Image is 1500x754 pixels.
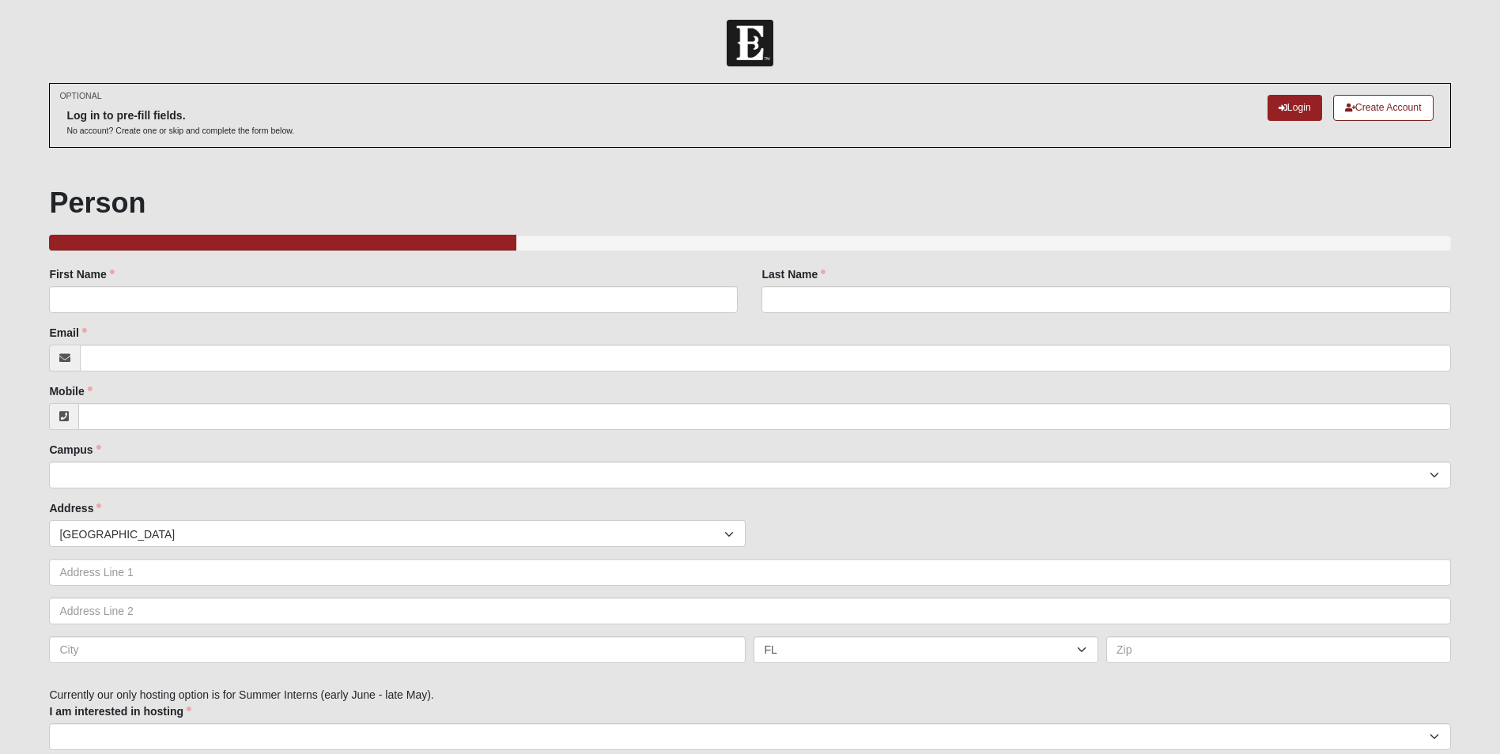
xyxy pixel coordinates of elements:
label: First Name [49,266,114,282]
label: Address [49,500,101,516]
label: Mobile [49,383,92,399]
a: Create Account [1333,95,1434,121]
label: I am interested in hosting [49,703,191,719]
small: OPTIONAL [59,90,101,102]
img: Church of Eleven22 Logo [727,20,773,66]
a: Login [1268,95,1322,121]
input: Address Line 1 [49,559,1450,586]
span: [GEOGRAPHIC_DATA] [59,521,724,548]
input: Address Line 2 [49,598,1450,624]
label: Campus [49,442,100,458]
label: Email [49,325,86,341]
input: City [49,636,746,663]
label: Last Name [761,266,826,282]
p: No account? Create one or skip and complete the form below. [66,125,294,137]
h1: Person [49,186,1450,220]
input: Zip [1106,636,1451,663]
h6: Log in to pre-fill fields. [66,109,294,123]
